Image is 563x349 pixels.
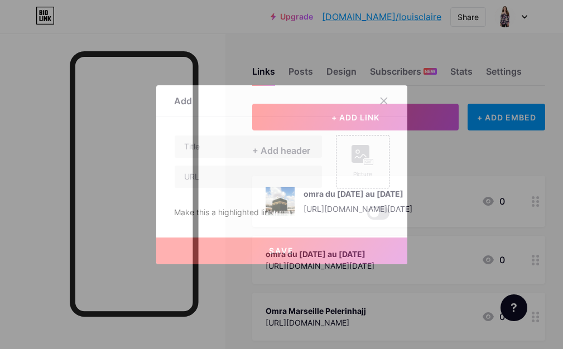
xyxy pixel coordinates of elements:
[269,246,294,255] span: Save
[156,237,407,264] button: Save
[352,170,374,178] div: Picture
[175,166,322,188] input: URL
[174,206,273,220] div: Make this a highlighted link
[174,94,192,108] div: Add
[175,135,322,158] input: Title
